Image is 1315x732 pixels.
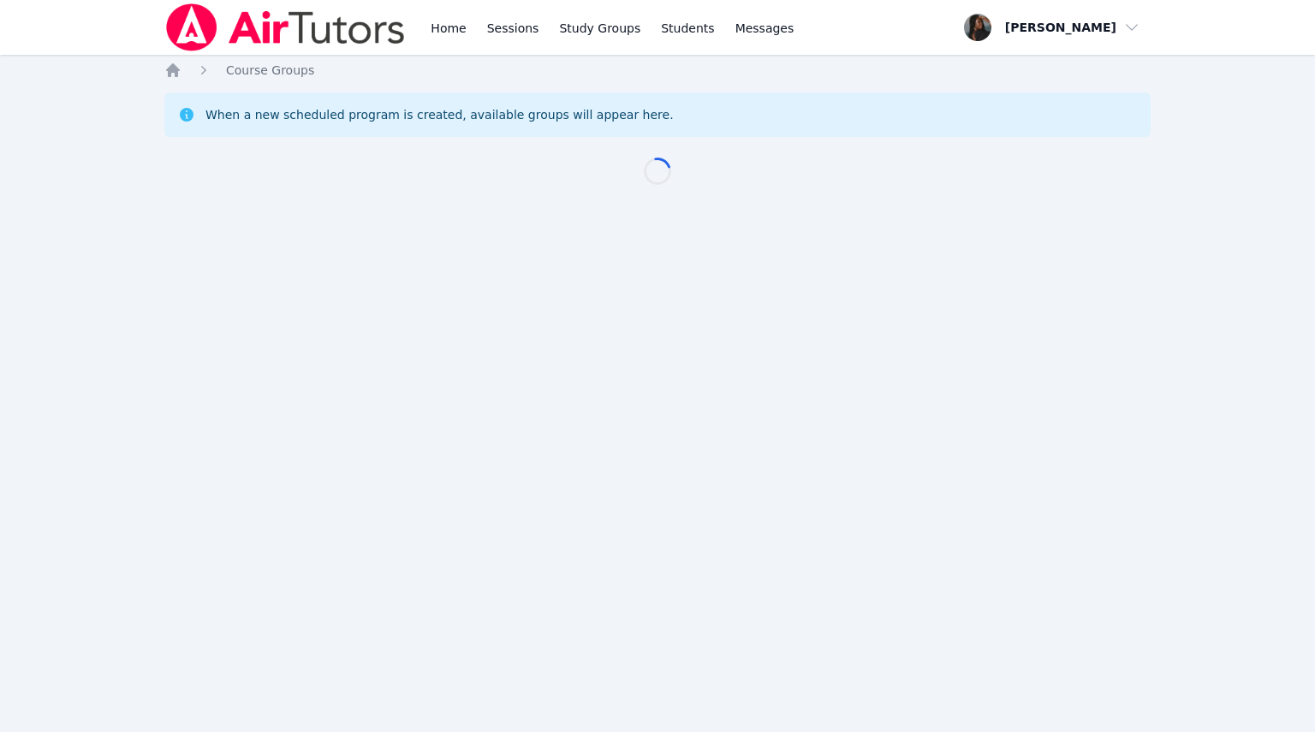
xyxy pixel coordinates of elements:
[205,106,674,123] div: When a new scheduled program is created, available groups will appear here.
[226,63,314,77] span: Course Groups
[164,62,1151,79] nav: Breadcrumb
[164,3,407,51] img: Air Tutors
[735,20,794,37] span: Messages
[226,62,314,79] a: Course Groups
